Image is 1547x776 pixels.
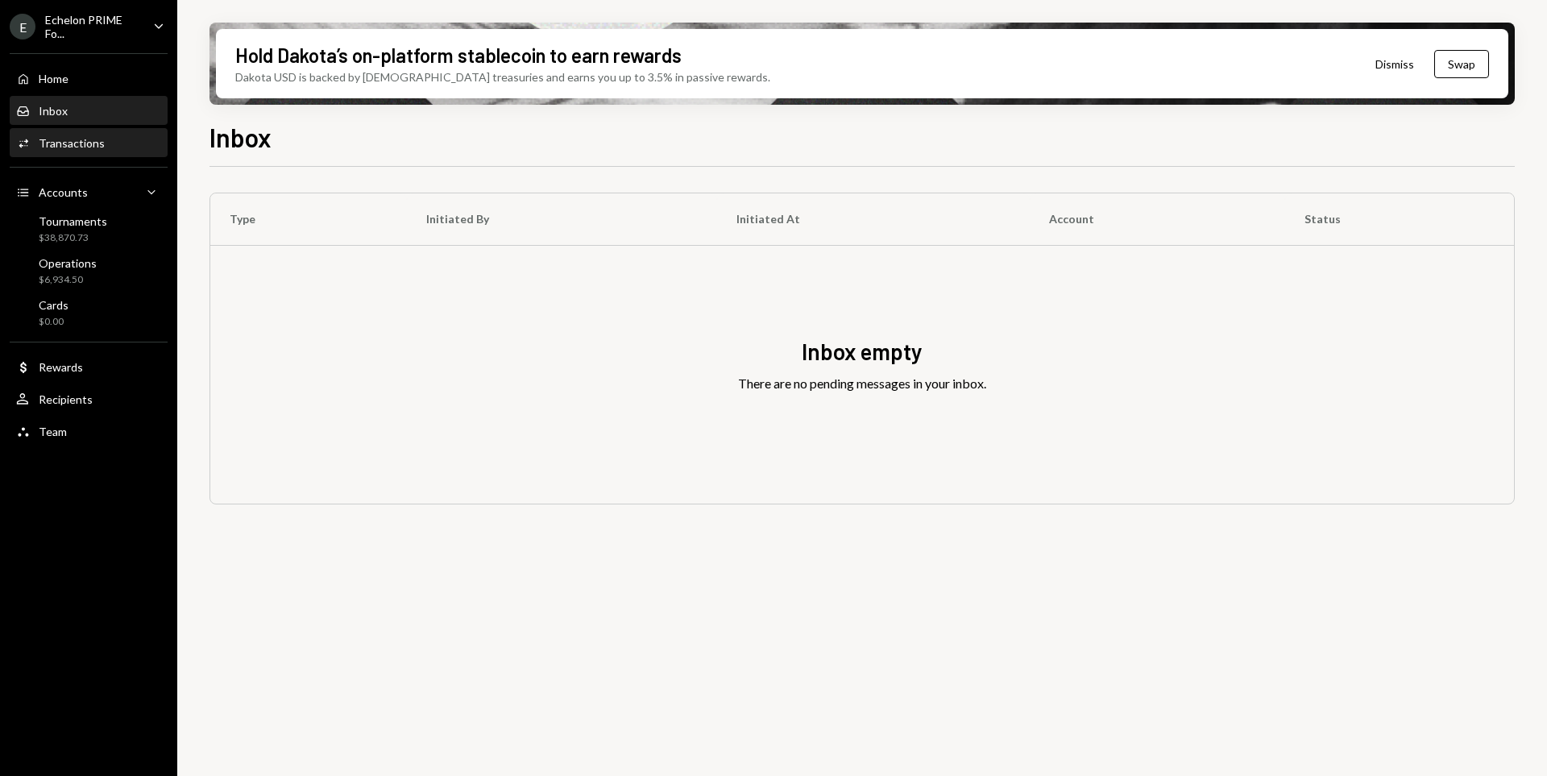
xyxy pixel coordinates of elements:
div: Hold Dakota’s on-platform stablecoin to earn rewards [235,42,682,68]
div: Dakota USD is backed by [DEMOGRAPHIC_DATA] treasuries and earns you up to 3.5% in passive rewards. [235,68,770,85]
a: Transactions [10,128,168,157]
div: Team [39,425,67,438]
div: $38,870.73 [39,231,107,245]
div: Home [39,72,68,85]
a: Inbox [10,96,168,125]
a: Home [10,64,168,93]
div: Inbox [39,104,68,118]
th: Status [1285,193,1514,245]
div: Operations [39,256,97,270]
div: Transactions [39,136,105,150]
button: Dismiss [1355,45,1434,83]
a: Tournaments$38,870.73 [10,210,168,248]
div: Cards [39,298,68,312]
div: $6,934.50 [39,273,97,287]
div: Tournaments [39,214,107,228]
button: Swap [1434,50,1489,78]
a: Operations$6,934.50 [10,251,168,290]
th: Initiated By [407,193,717,245]
a: Cards$0.00 [10,293,168,332]
a: Team [10,417,168,446]
div: There are no pending messages in your inbox. [738,374,986,393]
a: Accounts [10,177,168,206]
a: Rewards [10,352,168,381]
a: Recipients [10,384,168,413]
div: Inbox empty [802,336,923,367]
div: Rewards [39,360,83,374]
div: Echelon PRIME Fo... [45,13,140,40]
h1: Inbox [209,121,272,153]
div: E [10,14,35,39]
div: $0.00 [39,315,68,329]
div: Recipients [39,392,93,406]
th: Type [210,193,407,245]
th: Initiated At [717,193,1030,245]
th: Account [1030,193,1285,245]
div: Accounts [39,185,88,199]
